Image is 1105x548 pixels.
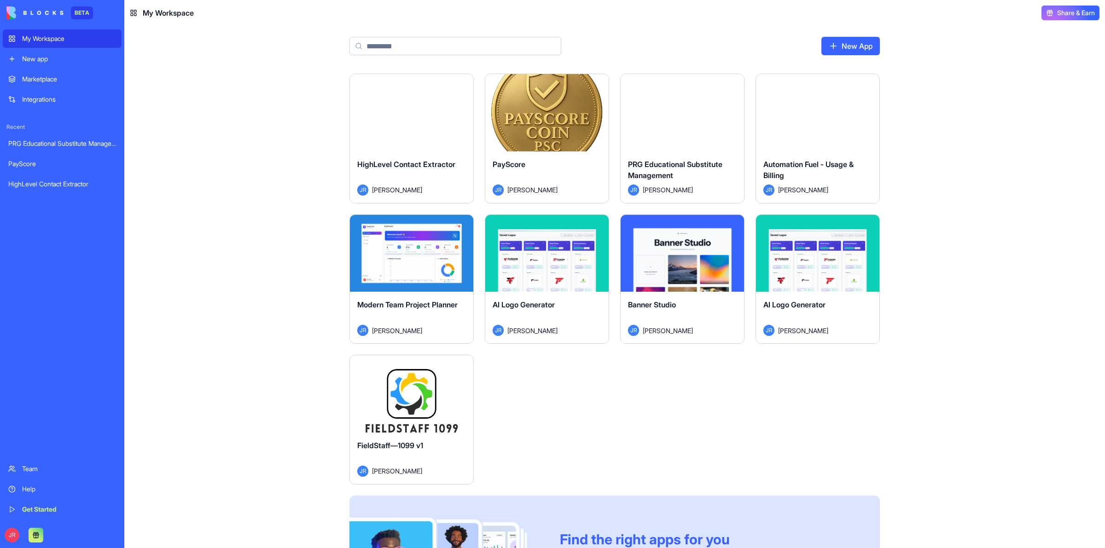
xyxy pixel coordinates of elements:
span: My Workspace [143,7,194,18]
span: JR [763,325,774,336]
div: Help [22,485,116,494]
div: PRG Educational Substitute Management [8,139,116,148]
a: Modern Team Project PlannerJR[PERSON_NAME] [349,214,474,344]
a: Marketplace [3,70,122,88]
span: JR [5,528,19,542]
span: JR [357,325,368,336]
a: Automation Fuel - Usage & BillingJR[PERSON_NAME] [756,74,880,203]
div: HighLevel Contact Extractor [8,179,116,189]
a: FieldStaff—1099 v1JR[PERSON_NAME] [349,355,474,485]
span: [PERSON_NAME] [643,326,693,335]
span: JR [628,325,639,336]
span: JR [628,185,639,196]
a: PRG Educational Substitute ManagementJR[PERSON_NAME] [620,74,744,203]
span: Modern Team Project Planner [357,300,458,309]
a: New app [3,50,122,68]
div: Team [22,464,116,473]
div: Find the right apps for you [560,531,858,548]
img: logo [6,6,64,19]
span: [PERSON_NAME] [372,185,422,195]
span: Automation Fuel - Usage & Billing [763,160,854,180]
span: [PERSON_NAME] [778,326,828,335]
a: PayScore [3,155,122,173]
div: New app [22,54,116,63]
a: Get Started [3,500,122,519]
div: Integrations [22,95,116,104]
a: My Workspace [3,29,122,48]
span: [PERSON_NAME] [507,326,558,335]
span: JR [493,325,504,336]
span: FieldStaff—1099 v1 [357,441,423,450]
a: Team [3,460,122,478]
a: HighLevel Contact Extractor [3,175,122,193]
span: [PERSON_NAME] [372,466,422,476]
span: JR [493,185,504,196]
span: [PERSON_NAME] [507,185,558,195]
span: PayScore [493,160,525,169]
span: Banner Studio [628,300,676,309]
span: HighLevel Contact Extractor [357,160,455,169]
div: Get Started [22,505,116,514]
span: Share & Earn [1057,8,1095,17]
a: PRG Educational Substitute Management [3,134,122,153]
span: JR [357,466,368,477]
span: [PERSON_NAME] [372,326,422,335]
a: HighLevel Contact ExtractorJR[PERSON_NAME] [349,74,474,203]
span: JR [357,185,368,196]
a: Banner StudioJR[PERSON_NAME] [620,214,744,344]
a: PayScoreJR[PERSON_NAME] [485,74,609,203]
a: New App [821,37,880,55]
a: AI Logo GeneratorJR[PERSON_NAME] [756,214,880,344]
span: PRG Educational Substitute Management [628,160,722,180]
a: AI Logo GeneratorJR[PERSON_NAME] [485,214,609,344]
div: My Workspace [22,34,116,43]
span: [PERSON_NAME] [778,185,828,195]
span: Recent [3,123,122,131]
span: [PERSON_NAME] [643,185,693,195]
div: BETA [71,6,93,19]
span: AI Logo Generator [493,300,555,309]
div: PayScore [8,159,116,168]
div: Marketplace [22,75,116,84]
a: Help [3,480,122,498]
button: Share & Earn [1041,6,1099,20]
span: JR [763,185,774,196]
span: AI Logo Generator [763,300,826,309]
a: Integrations [3,90,122,109]
a: BETA [6,6,93,19]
